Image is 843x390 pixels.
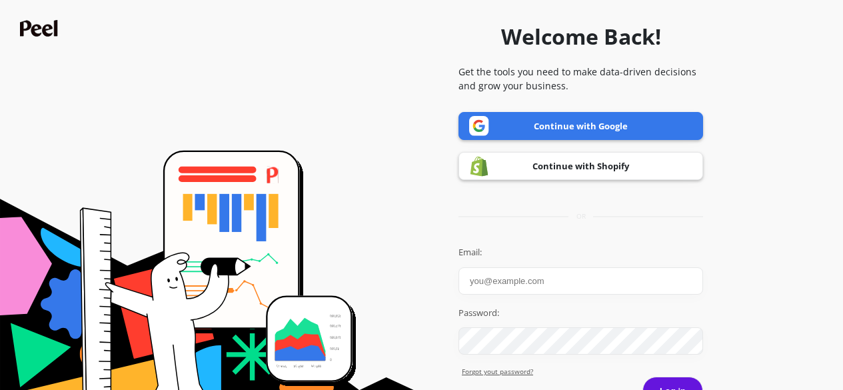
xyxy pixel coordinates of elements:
[458,246,703,259] label: Email:
[458,152,703,180] a: Continue with Shopify
[469,156,489,177] img: Shopify logo
[462,367,703,377] a: Forgot yout password?
[458,307,703,320] label: Password:
[20,20,61,37] img: Peel
[458,65,703,93] p: Get the tools you need to make data-driven decisions and grow your business.
[501,21,661,53] h1: Welcome Back!
[458,112,703,140] a: Continue with Google
[469,116,489,136] img: Google logo
[458,211,703,221] div: or
[458,267,703,295] input: you@example.com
